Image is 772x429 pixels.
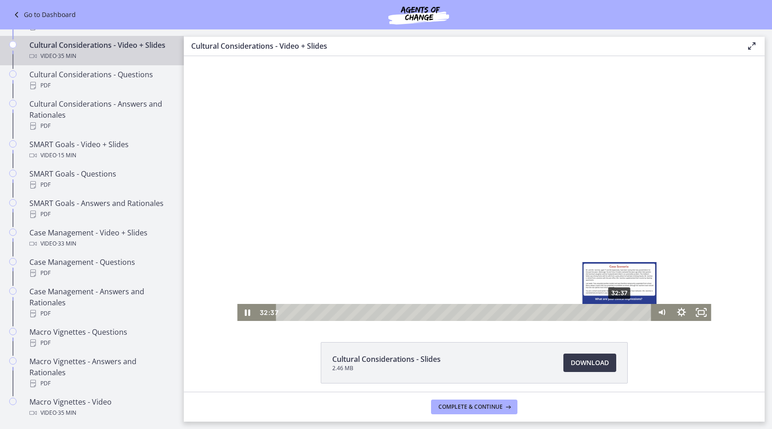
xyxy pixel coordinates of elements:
[29,168,173,190] div: SMART Goals - Questions
[571,357,609,368] span: Download
[29,227,173,249] div: Case Management - Video + Slides
[29,120,173,132] div: PDF
[29,150,173,161] div: Video
[29,209,173,220] div: PDF
[29,286,173,319] div: Case Management - Answers and Rationales
[191,40,732,51] h3: Cultural Considerations - Video + Slides
[57,150,76,161] span: · 15 min
[363,4,474,26] img: Agents of Change
[57,238,76,249] span: · 33 min
[29,80,173,91] div: PDF
[29,326,173,349] div: Macro Vignettes - Questions
[431,400,517,414] button: Complete & continue
[29,257,173,279] div: Case Management - Questions
[29,378,173,389] div: PDF
[508,250,528,267] button: Fullscreen
[29,337,173,349] div: PDF
[29,407,173,418] div: Video
[332,365,441,372] span: 2.46 MB
[488,250,508,267] button: Show settings menu
[468,250,488,267] button: Mute
[11,9,76,20] a: Go to Dashboard
[29,238,173,249] div: Video
[184,54,765,321] iframe: Video Lesson
[29,179,173,190] div: PDF
[29,308,173,319] div: PDF
[29,51,173,62] div: Video
[29,139,173,161] div: SMART Goals - Video + Slides
[29,198,173,220] div: SMART Goals - Answers and Rationales
[438,403,503,411] span: Complete & continue
[29,356,173,389] div: Macro Vignettes - Answers and Rationales
[29,69,173,91] div: Cultural Considerations - Questions
[57,407,76,418] span: · 35 min
[29,40,173,62] div: Cultural Considerations - Video + Slides
[29,268,173,279] div: PDF
[29,396,173,418] div: Macro Vignettes - Video
[563,354,616,372] a: Download
[57,51,76,62] span: · 35 min
[29,98,173,132] div: Cultural Considerations - Answers and Rationales
[332,354,441,365] span: Cultural Considerations - Slides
